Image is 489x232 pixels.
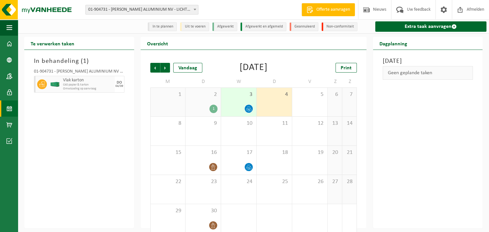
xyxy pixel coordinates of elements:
td: D [186,76,221,87]
span: 12 [295,120,324,127]
li: Afgewerkt [212,22,237,31]
td: V [292,76,328,87]
li: Geannuleerd [290,22,318,31]
a: Offerte aanvragen [302,3,355,16]
div: 04/09 [115,85,123,88]
h2: Te verwerken taken [24,37,81,50]
span: 24 [224,178,253,185]
span: 26 [295,178,324,185]
li: In te plannen [148,22,177,31]
span: Volgende [160,63,170,73]
span: 1 [83,58,87,64]
span: 5 [295,91,324,98]
span: 4 [260,91,289,98]
span: 19 [295,149,324,156]
span: 15 [154,149,182,156]
div: Geen geplande taken [383,66,473,80]
h2: Dagplanning [373,37,414,50]
h3: In behandeling ( ) [34,56,124,66]
h2: Overzicht [141,37,175,50]
span: Omwisseling op aanvraag [63,87,113,91]
span: 13 [331,120,339,127]
td: M [150,76,186,87]
td: D [257,76,292,87]
span: 16 [189,149,218,156]
div: Vandaag [173,63,202,73]
a: Extra taak aanvragen [375,21,487,32]
span: 22 [154,178,182,185]
span: 3 [224,91,253,98]
span: 2 [189,91,218,98]
td: W [221,76,257,87]
span: Offerte aanvragen [315,6,352,13]
span: 18 [260,149,289,156]
span: C40 papier & karton [63,83,113,87]
span: 20 [331,149,339,156]
span: 7 [345,91,353,98]
span: 10 [224,120,253,127]
div: [DATE] [239,63,268,73]
li: Non-conformiteit [322,22,357,31]
div: 01-904731 - [PERSON_NAME] ALUMINIUM NV - LICHTERVELDE [34,69,124,76]
span: Vlak karton [63,78,113,83]
span: 01-904731 - REMI CLAEYS ALUMINIUM NV - LICHTERVELDE [86,5,198,14]
li: Uit te voeren [180,22,209,31]
span: Vorige [150,63,160,73]
div: DO [117,81,122,85]
span: 29 [154,207,182,215]
span: Print [341,65,352,71]
span: 6 [331,91,339,98]
td: Z [342,76,357,87]
span: 14 [345,120,353,127]
div: 1 [209,105,218,113]
span: 23 [189,178,218,185]
span: 27 [331,178,339,185]
span: 28 [345,178,353,185]
li: Afgewerkt en afgemeld [240,22,286,31]
span: 8 [154,120,182,127]
span: 21 [345,149,353,156]
h3: [DATE] [383,56,473,66]
span: 25 [260,178,289,185]
a: Print [335,63,357,73]
td: Z [328,76,342,87]
span: 01-904731 - REMI CLAEYS ALUMINIUM NV - LICHTERVELDE [85,5,198,15]
span: 30 [189,207,218,215]
img: HK-XC-40-GN-00 [50,82,60,87]
span: 11 [260,120,289,127]
span: 17 [224,149,253,156]
span: 1 [154,91,182,98]
span: 9 [189,120,218,127]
